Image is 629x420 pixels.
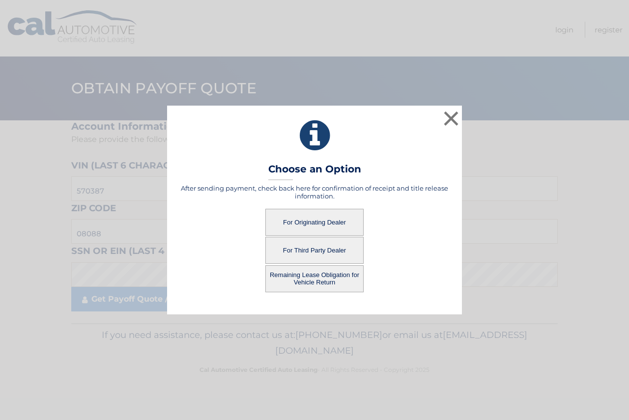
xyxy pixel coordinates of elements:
[265,237,364,264] button: For Third Party Dealer
[265,209,364,236] button: For Originating Dealer
[265,265,364,292] button: Remaining Lease Obligation for Vehicle Return
[268,163,361,180] h3: Choose an Option
[179,184,450,200] h5: After sending payment, check back here for confirmation of receipt and title release information.
[441,109,461,128] button: ×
